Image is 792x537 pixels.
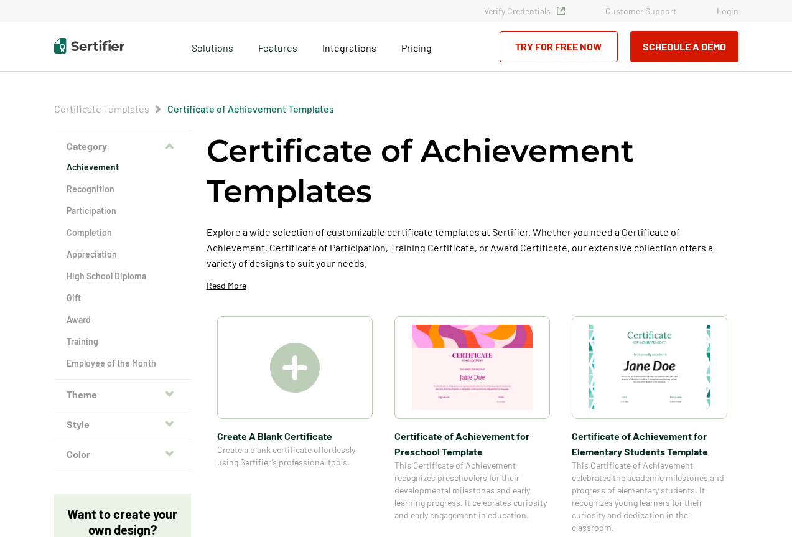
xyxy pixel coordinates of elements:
[207,224,738,271] p: Explore a wide selection of customizable certificate templates at Sertifier. Whether you need a C...
[217,444,373,469] span: Create a blank certificate effortlessly using Sertifier’s professional tools.
[167,103,334,114] a: Certificate of Achievement Templates
[401,42,432,54] span: Pricing
[54,38,124,54] img: Sertifier | Digital Credentialing Platform
[54,161,191,380] div: Category
[67,335,179,348] a: Training
[394,316,550,534] a: Certificate of Achievement for Preschool TemplateCertificate of Achievement for Preschool Templat...
[394,428,550,459] span: Certificate of Achievement for Preschool Template
[67,292,179,304] a: Gift
[557,7,565,15] img: Verified
[54,380,191,409] button: Theme
[500,31,618,62] a: Try for Free Now
[589,325,710,410] img: Certificate of Achievement for Elementary Students Template
[67,270,179,283] a: High School Diploma
[54,131,191,161] button: Category
[54,103,334,115] div: Breadcrumb
[67,357,179,370] a: Employee of the Month
[484,6,565,16] a: Verify Credentials
[322,39,376,54] a: Integrations
[67,226,179,239] a: Completion
[605,6,676,16] a: Customer Support
[54,439,191,469] button: Color
[67,314,179,326] a: Award
[572,316,727,534] a: Certificate of Achievement for Elementary Students TemplateCertificate of Achievement for Element...
[572,428,727,459] span: Certificate of Achievement for Elementary Students Template
[207,279,246,292] p: Read More
[401,39,432,54] a: Pricing
[270,343,320,393] img: Create A Blank Certificate
[67,248,179,261] a: Appreciation
[67,205,179,217] a: Participation
[572,459,727,534] span: This Certificate of Achievement celebrates the academic milestones and progress of elementary stu...
[54,409,191,439] button: Style
[192,39,233,54] span: Solutions
[67,183,179,195] a: Recognition
[207,131,738,212] h1: Certificate of Achievement Templates
[394,459,550,521] span: This Certificate of Achievement recognizes preschoolers for their developmental milestones and ea...
[258,39,297,54] span: Features
[54,103,149,114] a: Certificate Templates
[67,161,179,174] a: Achievement
[717,6,738,16] a: Login
[322,42,376,54] span: Integrations
[412,325,533,410] img: Certificate of Achievement for Preschool Template
[217,428,373,444] span: Create A Blank Certificate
